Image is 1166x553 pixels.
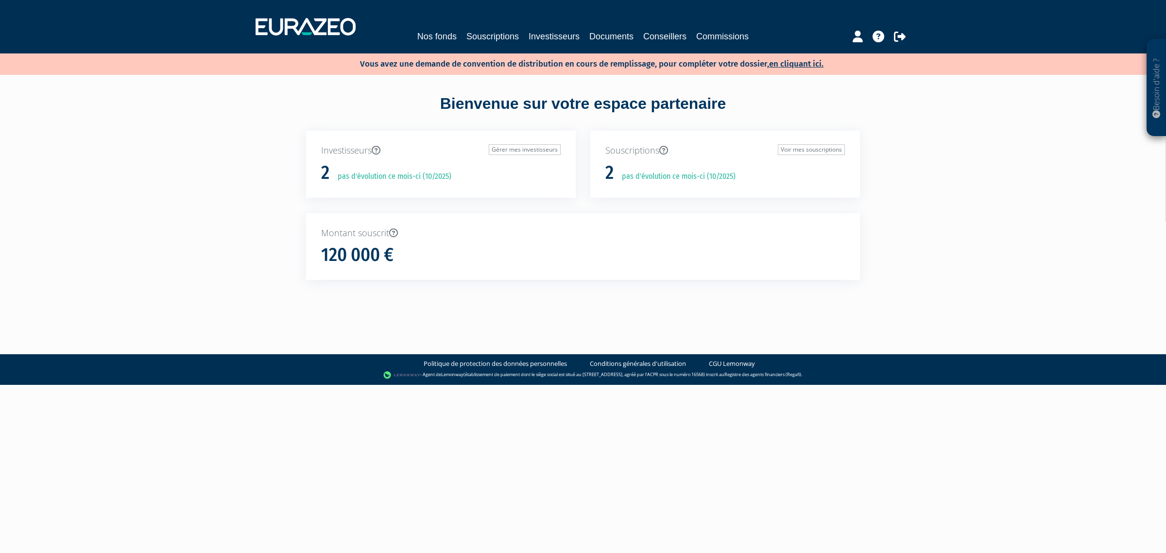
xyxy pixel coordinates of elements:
[441,372,463,378] a: Lemonway
[1151,44,1162,132] p: Besoin d'aide ?
[590,359,686,368] a: Conditions générales d'utilisation
[256,18,356,35] img: 1732889491-logotype_eurazeo_blanc_rvb.png
[424,359,567,368] a: Politique de protection des données personnelles
[605,144,845,157] p: Souscriptions
[643,30,686,43] a: Conseillers
[615,171,736,182] p: pas d'évolution ce mois-ci (10/2025)
[769,59,823,69] a: en cliquant ici.
[417,30,457,43] a: Nos fonds
[299,93,867,131] div: Bienvenue sur votre espace partenaire
[696,30,749,43] a: Commissions
[605,163,614,183] h1: 2
[383,370,421,380] img: logo-lemonway.png
[321,144,561,157] p: Investisseurs
[529,30,580,43] a: Investisseurs
[778,144,845,155] a: Voir mes souscriptions
[321,163,329,183] h1: 2
[321,227,845,240] p: Montant souscrit
[331,171,451,182] p: pas d'évolution ce mois-ci (10/2025)
[489,144,561,155] a: Gérer mes investisseurs
[589,30,634,43] a: Documents
[709,359,755,368] a: CGU Lemonway
[321,245,394,265] h1: 120 000 €
[724,372,801,378] a: Registre des agents financiers (Regafi)
[332,56,823,70] p: Vous avez une demande de convention de distribution en cours de remplissage, pour compléter votre...
[10,370,1156,380] div: - Agent de (établissement de paiement dont le siège social est situé au [STREET_ADDRESS], agréé p...
[466,30,519,43] a: Souscriptions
